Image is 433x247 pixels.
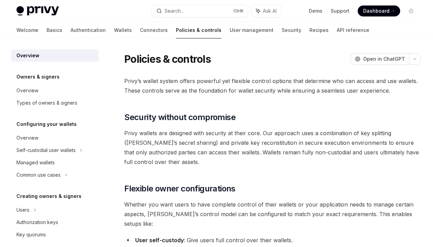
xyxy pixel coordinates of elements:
button: Ask AI [251,5,281,17]
div: Managed wallets [16,158,55,167]
span: Privy’s wallet system offers powerful yet flexible control options that determine who can access ... [124,76,421,95]
a: Basics [47,22,62,38]
a: Overview [11,132,99,144]
a: Welcome [16,22,38,38]
button: Open in ChatGPT [351,53,409,65]
h5: Owners & signers [16,73,60,81]
img: light logo [16,6,59,16]
a: User management [230,22,273,38]
button: Toggle dark mode [406,5,417,16]
a: Connectors [140,22,168,38]
span: Open in ChatGPT [363,56,405,62]
a: Demo [309,8,322,14]
span: Privy wallets are designed with security at their core. Our approach uses a combination of key sp... [124,128,421,167]
div: Overview [16,134,38,142]
button: Search...CtrlK [152,5,248,17]
a: API reference [337,22,369,38]
a: Overview [11,49,99,62]
div: Self-custodial user wallets [16,146,76,154]
span: Security without compromise [124,112,235,123]
a: Dashboard [358,5,400,16]
span: Dashboard [363,8,390,14]
a: Support [331,8,349,14]
span: Flexible owner configurations [124,183,235,194]
div: Overview [16,86,38,95]
a: Authentication [71,22,106,38]
a: Types of owners & signers [11,97,99,109]
div: Search... [165,7,184,15]
div: Common use cases [16,171,61,179]
a: Policies & controls [176,22,221,38]
div: Key quorums [16,231,46,239]
a: Overview [11,84,99,97]
span: Whether you want users to have complete control of their wallets or your application needs to man... [124,200,421,228]
h1: Policies & controls [124,53,211,65]
span: Ctrl K [233,8,244,14]
a: Authorization keys [11,216,99,228]
div: Users [16,206,29,214]
a: Security [282,22,301,38]
a: Recipes [309,22,329,38]
div: Overview [16,51,39,60]
strong: User self-custody [135,237,184,244]
span: Ask AI [263,8,277,14]
h5: Configuring your wallets [16,120,77,128]
a: Wallets [114,22,132,38]
a: Managed wallets [11,156,99,169]
li: : Give users full control over their wallets. [124,235,421,245]
div: Types of owners & signers [16,99,77,107]
h5: Creating owners & signers [16,192,81,200]
a: Key quorums [11,228,99,241]
div: Authorization keys [16,218,58,226]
